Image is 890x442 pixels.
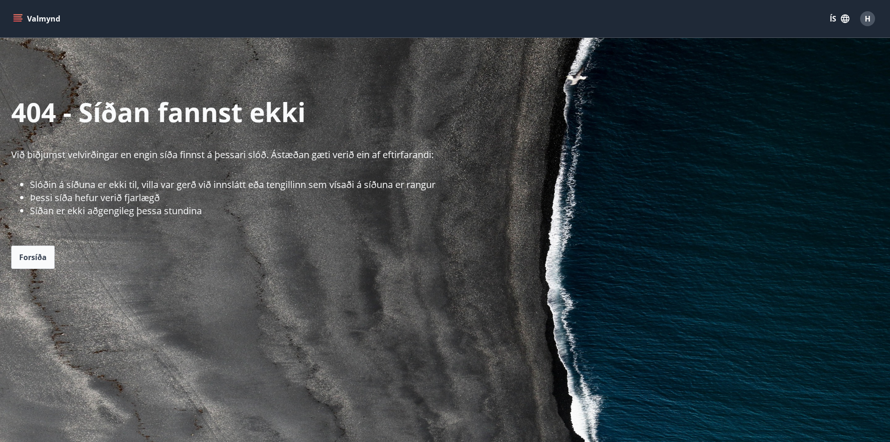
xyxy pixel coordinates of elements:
[856,7,879,30] button: H
[11,94,890,130] p: 404 - Síðan fannst ekki
[11,246,55,269] button: Forsíða
[30,178,890,191] li: Slóðin á síðuna er ekki til, villa var gerð við innslátt eða tengillinn sem vísaði á síðuna er ra...
[11,148,890,161] p: Við biðjumst velvirðingar en engin síða finnst á þessari slóð. Ástæðan gæti verið ein af eftirfar...
[30,191,890,204] li: Þessi síða hefur verið fjarlægð
[19,252,47,262] span: Forsíða
[11,10,64,27] button: menu
[865,14,870,24] span: H
[30,204,890,217] li: Síðan er ekki aðgengileg þessa stundina
[825,10,854,27] button: ÍS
